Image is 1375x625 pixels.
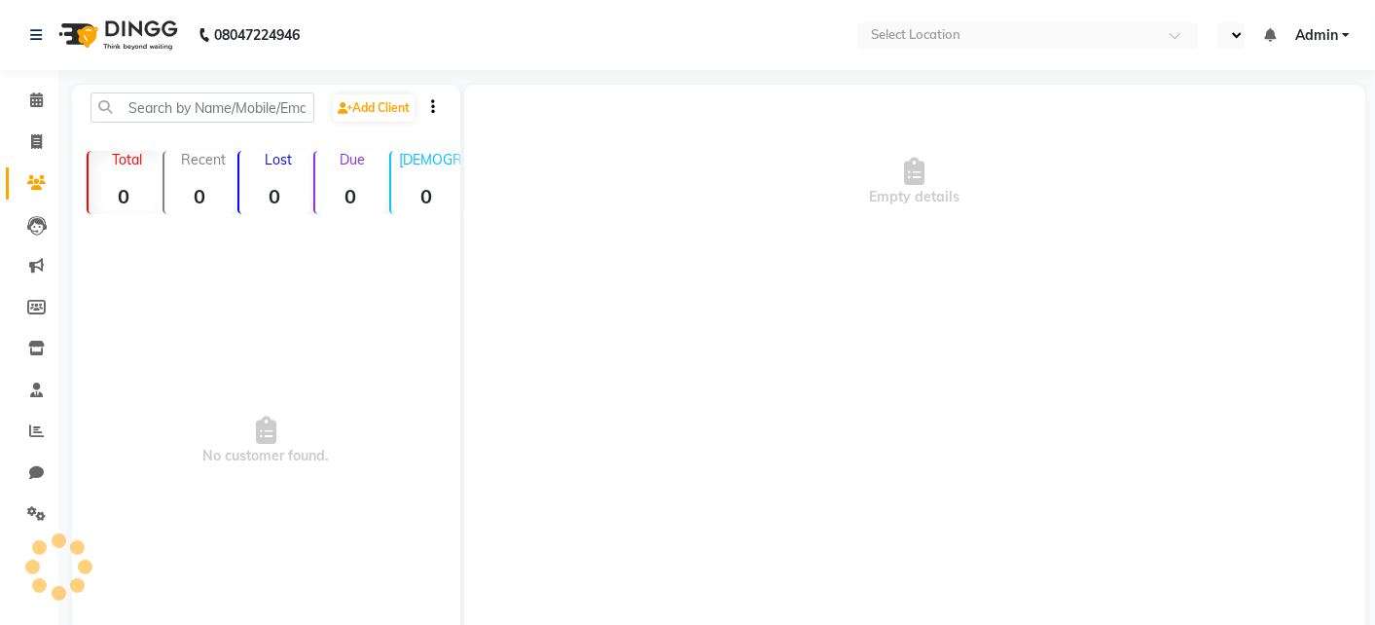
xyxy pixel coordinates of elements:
input: Search by Name/Mobile/Email/Code [90,92,314,123]
div: Select Location [871,25,960,45]
img: logo [50,8,183,62]
p: [DEMOGRAPHIC_DATA] [399,151,461,168]
strong: 0 [89,184,159,208]
b: 08047224946 [214,8,300,62]
p: Due [319,151,385,168]
a: Add Client [333,94,415,122]
strong: 0 [391,184,461,208]
strong: 0 [315,184,385,208]
strong: 0 [164,184,235,208]
div: Empty details [464,85,1365,279]
strong: 0 [239,184,309,208]
span: Admin [1295,25,1338,46]
p: Lost [247,151,309,168]
p: Recent [172,151,235,168]
p: Total [96,151,159,168]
